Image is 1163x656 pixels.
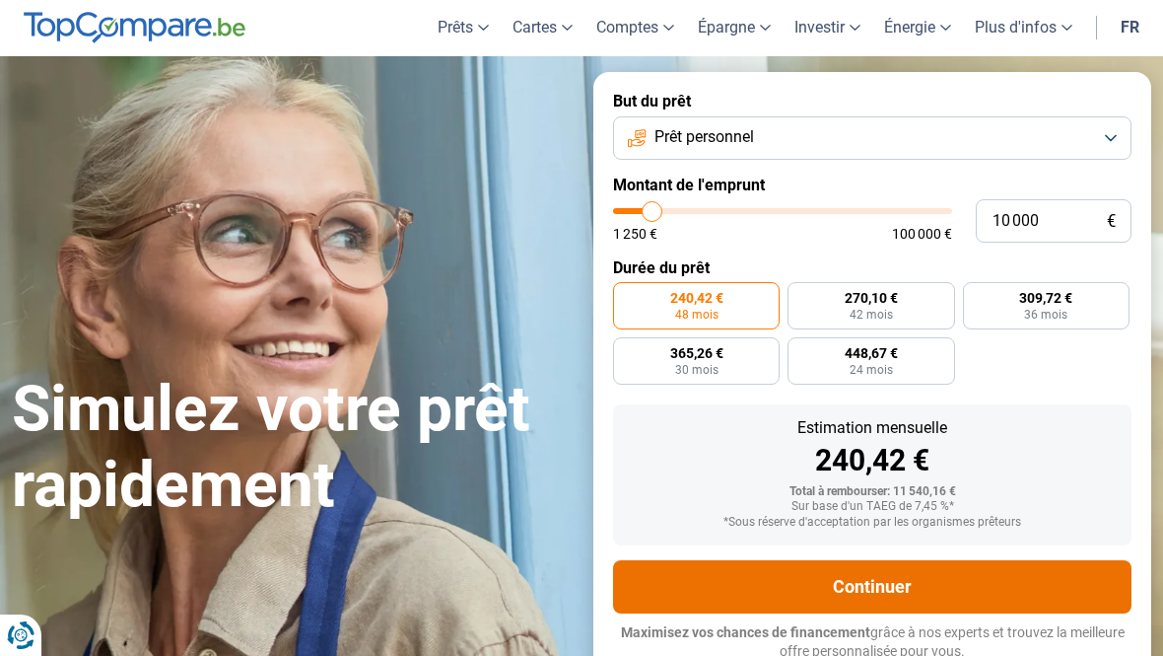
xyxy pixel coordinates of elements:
button: Prêt personnel [613,116,1131,160]
span: 309,72 € [1019,291,1072,305]
div: Total à rembourser: 11 540,16 € [629,485,1116,499]
span: 30 mois [675,364,718,376]
div: Sur base d'un TAEG de 7,45 %* [629,500,1116,514]
span: 1 250 € [613,227,657,241]
span: Maximisez vos chances de financement [621,624,870,640]
span: 448,67 € [845,346,898,360]
span: € [1107,213,1116,230]
span: 42 mois [850,309,893,321]
img: TopCompare [24,12,245,43]
label: Durée du prêt [613,258,1131,277]
div: *Sous réserve d'acceptation par les organismes prêteurs [629,516,1116,530]
label: Montant de l'emprunt [613,176,1131,194]
span: 24 mois [850,364,893,376]
span: 240,42 € [670,291,723,305]
span: 100 000 € [892,227,952,241]
label: But du prêt [613,92,1131,110]
span: Prêt personnel [654,126,754,148]
span: 36 mois [1024,309,1067,321]
span: 48 mois [675,309,718,321]
div: 240,42 € [629,446,1116,475]
span: 365,26 € [670,346,723,360]
button: Continuer [613,560,1131,614]
h1: Simulez votre prêt rapidement [12,372,570,524]
div: Estimation mensuelle [629,420,1116,436]
span: 270,10 € [845,291,898,305]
